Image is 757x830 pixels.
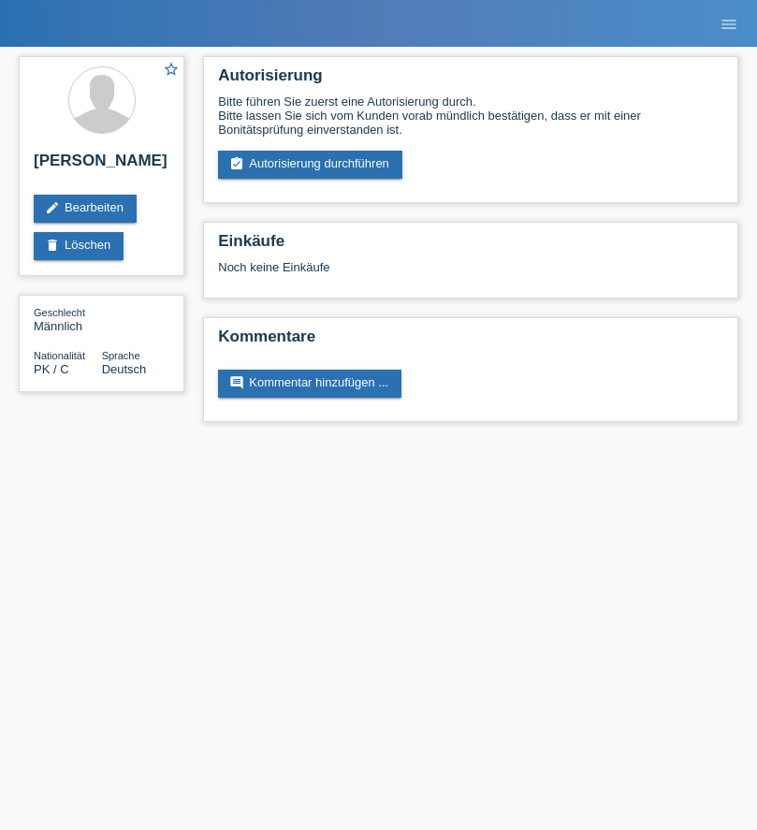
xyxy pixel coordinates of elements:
a: star_border [163,61,180,80]
i: comment [229,375,244,390]
span: Pakistan / C / 22.01.2003 [34,362,69,376]
a: editBearbeiten [34,195,137,223]
div: Bitte führen Sie zuerst eine Autorisierung durch. Bitte lassen Sie sich vom Kunden vorab mündlich... [218,95,723,137]
span: Sprache [102,350,140,361]
a: commentKommentar hinzufügen ... [218,370,401,398]
i: menu [720,15,738,34]
span: Deutsch [102,362,147,376]
h2: Kommentare [218,328,723,356]
i: assignment_turned_in [229,156,244,171]
div: Noch keine Einkäufe [218,260,723,288]
i: delete [45,238,60,253]
a: menu [710,18,748,29]
div: Männlich [34,305,102,333]
h2: [PERSON_NAME] [34,152,169,180]
span: Geschlecht [34,307,85,318]
a: assignment_turned_inAutorisierung durchführen [218,151,402,179]
h2: Einkäufe [218,232,723,260]
i: star_border [163,61,180,78]
span: Nationalität [34,350,85,361]
a: deleteLöschen [34,232,124,260]
h2: Autorisierung [218,66,723,95]
i: edit [45,200,60,215]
